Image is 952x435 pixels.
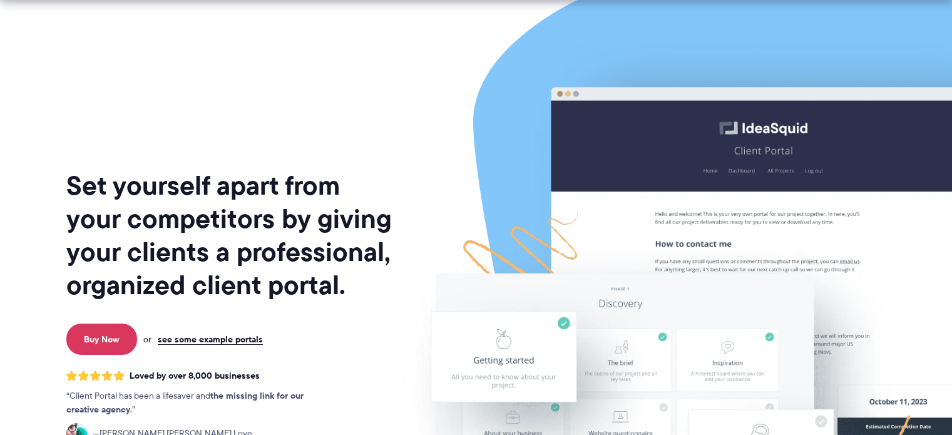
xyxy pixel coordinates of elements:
strong: the missing link for our creative agency [66,389,304,416]
a: see some example portals [158,334,263,345]
h1: Set yourself apart from your competitors by giving your clients a professional, organized client ... [66,169,394,302]
span: Loved by over 8,000 businesses [130,371,260,381]
a: Buy Now [66,324,137,355]
p: Client Portal has been a lifesaver and . [66,389,329,417]
span: or [143,334,151,345]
